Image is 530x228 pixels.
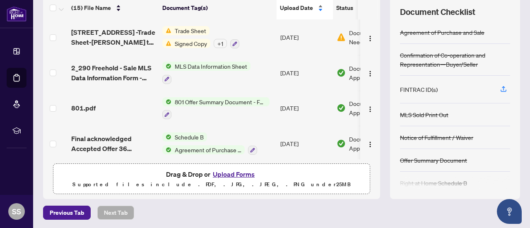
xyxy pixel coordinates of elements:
[277,55,333,91] td: [DATE]
[337,68,346,77] img: Document Status
[71,3,111,12] span: (15) File Name
[280,3,313,12] span: Upload Date
[162,145,171,154] img: Status Icon
[210,169,257,180] button: Upload Forms
[336,3,353,12] span: Status
[349,99,400,117] span: Document Approved
[364,137,377,150] button: Logo
[337,139,346,148] img: Document Status
[277,19,333,55] td: [DATE]
[162,132,171,142] img: Status Icon
[171,26,210,35] span: Trade Sheet
[71,63,156,83] span: 2_290 Freehold - Sale MLS Data Information Form - PropTx-[PERSON_NAME] 2 1.pdf
[162,132,257,155] button: Status IconSchedule BStatus IconAgreement of Purchase and Sale
[162,97,171,106] img: Status Icon
[349,28,392,46] span: Document Needs Work
[50,206,84,219] span: Previous Tab
[364,31,377,44] button: Logo
[367,141,373,148] img: Logo
[400,50,510,69] div: Confirmation of Co-operation and Representation—Buyer/Seller
[400,133,473,142] div: Notice of Fulfillment / Waiver
[97,206,134,220] button: Next Tab
[400,28,484,37] div: Agreement of Purchase and Sale
[367,35,373,42] img: Logo
[171,145,245,154] span: Agreement of Purchase and Sale
[171,97,270,106] span: 801 Offer Summary Document - For use with Agreement of Purchase and Sale
[400,6,475,18] span: Document Checklist
[277,126,333,161] td: [DATE]
[162,26,171,35] img: Status Icon
[53,164,370,194] span: Drag & Drop orUpload FormsSupported files include .PDF, .JPG, .JPEG, .PNG under25MB
[367,106,373,113] img: Logo
[400,110,448,119] div: MLS Sold Print Out
[171,132,207,142] span: Schedule B
[364,101,377,115] button: Logo
[71,103,96,113] span: 801.pdf
[162,26,239,48] button: Status IconTrade SheetStatus IconSigned Copy+1
[367,70,373,77] img: Logo
[171,62,251,71] span: MLS Data Information Sheet
[166,169,257,180] span: Drag & Drop or
[337,103,346,113] img: Document Status
[43,206,91,220] button: Previous Tab
[337,33,346,42] img: Document Status
[364,66,377,79] button: Logo
[400,156,467,165] div: Offer Summary Document
[171,39,210,48] span: Signed Copy
[162,97,270,120] button: Status Icon801 Offer Summary Document - For use with Agreement of Purchase and Sale
[400,85,438,94] div: FINTRAC ID(s)
[71,27,156,47] span: [STREET_ADDRESS] -Trade Sheet-[PERSON_NAME] to Review 1.pdf
[162,39,171,48] img: Status Icon
[277,91,333,126] td: [DATE]
[12,206,21,217] span: SS
[162,62,171,71] img: Status Icon
[58,180,365,190] p: Supported files include .PDF, .JPG, .JPEG, .PNG under 25 MB
[214,39,227,48] div: + 1
[71,134,156,154] span: Final acknowledged Accepted Offer 36 [GEOGRAPHIC_DATA]pdf
[497,199,522,224] button: Open asap
[7,6,26,22] img: logo
[349,64,400,82] span: Document Approved
[162,62,251,84] button: Status IconMLS Data Information Sheet
[349,134,400,153] span: Document Approved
